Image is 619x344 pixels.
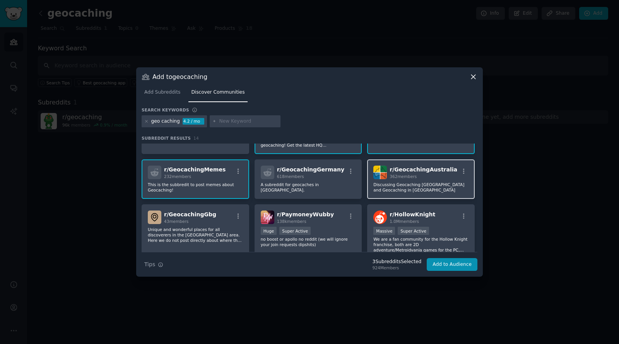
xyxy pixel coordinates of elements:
span: r/ GeocachingAustralia [390,166,457,173]
span: 1.0M members [390,219,419,224]
div: 3 Subreddit s Selected [373,258,422,265]
div: 924 Members [373,265,422,270]
p: Unique and wonderful places for all discoverers in the [GEOGRAPHIC_DATA] area. Here we do not pos... [148,227,243,243]
p: Discussing Geocaching [GEOGRAPHIC_DATA] and Geocaching in [GEOGRAPHIC_DATA] [373,182,469,193]
span: r/ GeocachingGermany [277,166,344,173]
div: geo caching [151,118,180,125]
a: Discover Communities [188,86,247,102]
p: no boost or apollo no reddit (we will ignore your join requests dipshits) [261,236,356,247]
p: We are a fan community for the Hollow Knight franchise, both are 2D adventure/Metroidvania games ... [373,236,469,253]
span: 138k members [277,219,306,224]
img: PaymoneyWubby [261,211,274,224]
p: A subreddit for geocaches in [GEOGRAPHIC_DATA]. [261,182,356,193]
span: Add Subreddits [144,89,180,96]
button: Add to Audience [427,258,477,271]
span: Discover Communities [191,89,245,96]
a: Add Subreddits [142,86,183,102]
span: 43 members [164,219,188,224]
span: r/ HollowKnight [390,211,435,217]
span: 14 [193,136,199,140]
span: Subreddit Results [142,135,191,141]
p: This is the subbredit to post memes about Geocaching! [148,182,243,193]
h3: Add to geocaching [152,73,207,81]
span: Tips [144,260,155,269]
img: GeocachingAustralia [373,166,387,179]
span: 618 members [277,174,304,179]
div: Massive [373,227,395,235]
img: GeocachingGbg [148,211,161,224]
span: r/ GeocachingGbg [164,211,216,217]
button: Tips [142,258,166,271]
span: 232 members [164,174,191,179]
div: Super Active [398,227,429,235]
div: 4.2 / mo [183,118,204,125]
h3: Search keywords [142,107,189,113]
div: Super Active [279,227,311,235]
span: r/ GeocachingMemes [164,166,226,173]
div: Huge [261,227,277,235]
span: 362 members [390,174,417,179]
span: r/ PaymoneyWubby [277,211,334,217]
input: New Keyword [219,118,278,125]
img: HollowKnight [373,211,387,224]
